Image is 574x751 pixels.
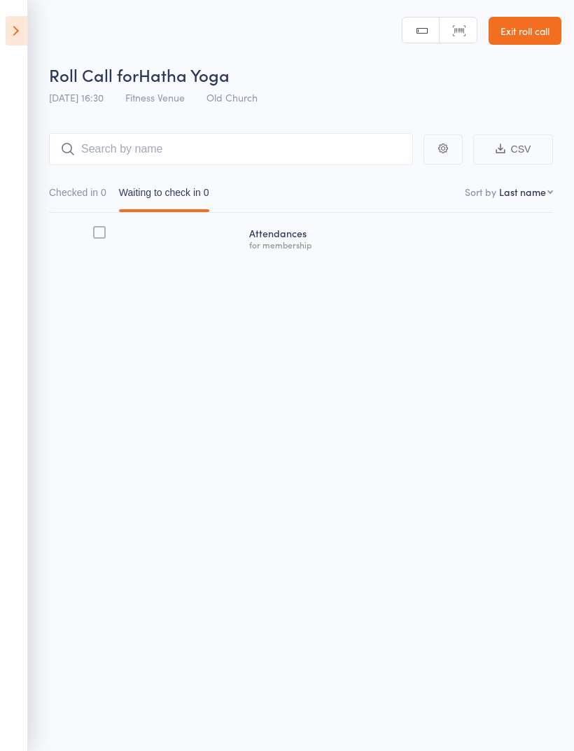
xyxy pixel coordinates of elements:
[473,134,553,164] button: CSV
[489,17,561,45] a: Exit roll call
[206,90,258,104] span: Old Church
[465,185,496,199] label: Sort by
[244,219,553,256] div: Atten­dances
[125,90,185,104] span: Fitness Venue
[101,187,106,198] div: 0
[119,180,209,212] button: Waiting to check in0
[49,90,104,104] span: [DATE] 16:30
[499,185,546,199] div: Last name
[49,133,413,165] input: Search by name
[49,180,106,212] button: Checked in0
[249,240,547,249] div: for membership
[139,63,230,86] span: Hatha Yoga
[49,63,139,86] span: Roll Call for
[204,187,209,198] div: 0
